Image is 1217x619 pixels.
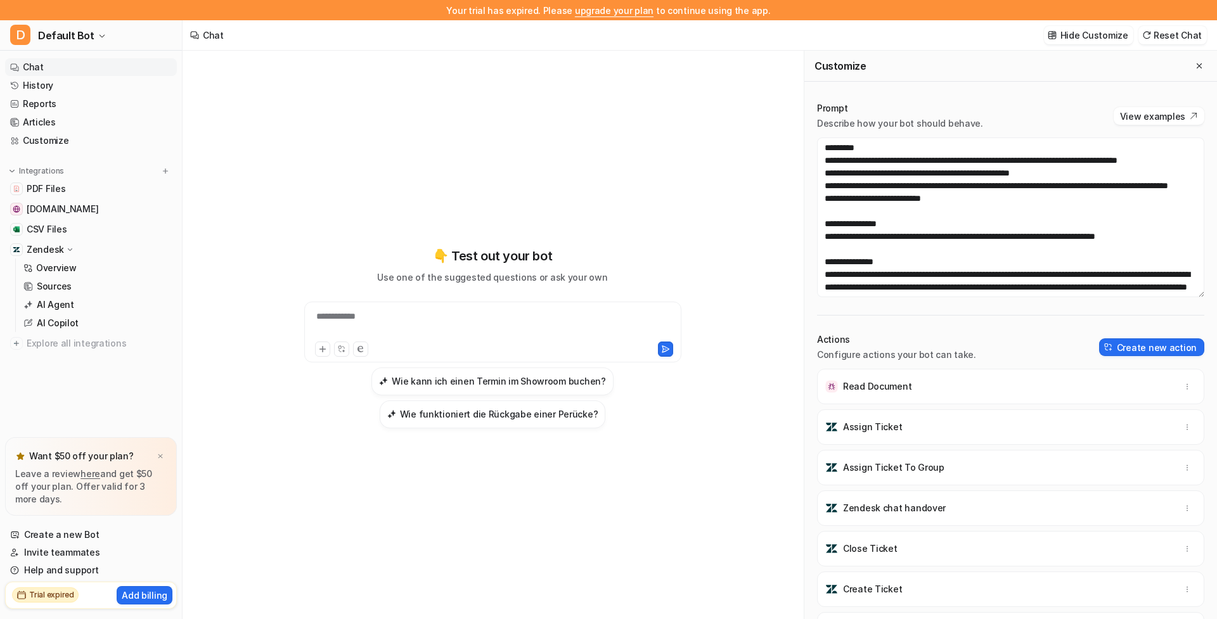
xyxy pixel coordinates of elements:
[843,421,902,433] p: Assign Ticket
[817,348,976,361] p: Configure actions your bot can take.
[387,409,396,419] img: Wie funktioniert die Rückgabe einer Perücke?
[5,165,68,177] button: Integrations
[5,58,177,76] a: Chat
[817,333,976,346] p: Actions
[5,544,177,561] a: Invite teammates
[843,461,944,474] p: Assign Ticket To Group
[27,243,64,256] p: Zendesk
[1114,107,1204,125] button: View examples
[5,526,177,544] a: Create a new Bot
[825,542,838,555] img: Close Ticket icon
[815,60,866,72] h2: Customize
[13,246,20,253] img: Zendesk
[27,182,65,195] span: PDF Files
[29,450,134,463] p: Want $50 off your plan?
[18,296,177,314] a: AI Agent
[817,102,983,115] p: Prompt
[10,337,23,350] img: explore all integrations
[5,113,177,131] a: Articles
[843,583,902,596] p: Create Ticket
[5,132,177,150] a: Customize
[13,185,20,193] img: PDF Files
[825,421,838,433] img: Assign Ticket icon
[392,374,605,388] h3: Wie kann ich einen Termin im Showroom buchen?
[18,314,177,332] a: AI Copilot
[157,452,164,461] img: x
[1192,58,1207,73] button: Close flyout
[843,542,898,555] p: Close Ticket
[13,226,20,233] img: CSV Files
[15,468,167,506] p: Leave a review and get $50 off your plan. Offer valid for 3 more days.
[1044,26,1133,44] button: Hide Customize
[1142,30,1151,40] img: reset
[13,205,20,213] img: extraliebe.de
[36,262,77,274] p: Overview
[5,95,177,113] a: Reports
[1048,30,1057,40] img: customize
[5,220,177,238] a: CSV FilesCSV Files
[117,586,172,604] button: Add billing
[5,200,177,218] a: extraliebe.de[DOMAIN_NAME]
[161,167,170,175] img: menu_add.svg
[80,468,100,479] a: here
[433,246,552,265] p: 👇 Test out your bot
[825,461,838,474] img: Assign Ticket To Group icon
[5,561,177,579] a: Help and support
[400,407,598,421] h3: Wie funktioniert die Rückgabe einer Perücke?
[27,333,172,354] span: Explore all integrations
[37,317,79,329] p: AI Copilot
[1060,29,1128,42] p: Hide Customize
[1104,343,1113,352] img: create-action-icon.svg
[843,502,946,514] p: Zendesk chat handover
[1138,26,1207,44] button: Reset Chat
[1099,338,1204,356] button: Create new action
[10,25,30,45] span: D
[15,451,25,461] img: star
[38,27,94,44] span: Default Bot
[371,367,613,395] button: Wie kann ich einen Termin im Showroom buchen?Wie kann ich einen Termin im Showroom buchen?
[18,259,177,277] a: Overview
[5,335,177,352] a: Explore all integrations
[843,380,911,393] p: Read Document
[122,589,167,602] p: Add billing
[825,380,838,393] img: Read Document icon
[5,180,177,198] a: PDF FilesPDF Files
[825,583,838,596] img: Create Ticket icon
[29,589,74,601] h2: Trial expired
[380,400,606,428] button: Wie funktioniert die Rückgabe einer Perücke?Wie funktioniert die Rückgabe einer Perücke?
[379,376,388,386] img: Wie kann ich einen Termin im Showroom buchen?
[825,502,838,514] img: Zendesk chat handover icon
[18,278,177,295] a: Sources
[8,167,16,175] img: expand menu
[27,223,67,236] span: CSV Files
[19,166,64,176] p: Integrations
[5,77,177,94] a: History
[575,5,654,16] a: upgrade your plan
[37,280,72,293] p: Sources
[37,298,74,311] p: AI Agent
[203,29,224,42] div: Chat
[377,271,607,284] p: Use one of the suggested questions or ask your own
[817,117,983,130] p: Describe how your bot should behave.
[27,203,98,215] span: [DOMAIN_NAME]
